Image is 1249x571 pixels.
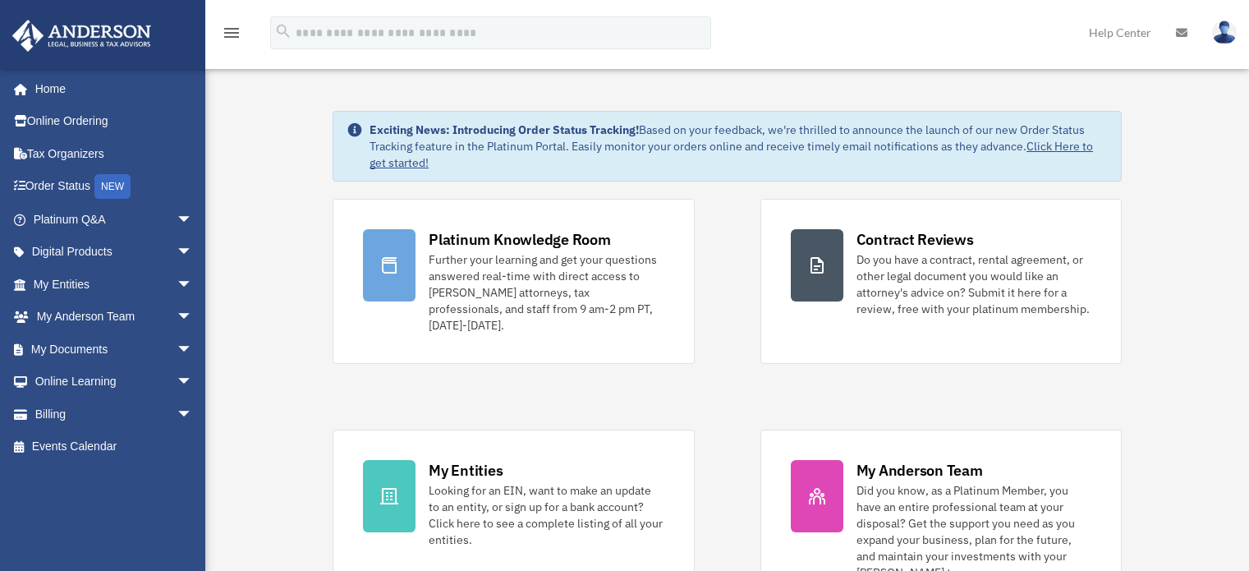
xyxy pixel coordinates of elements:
i: menu [222,23,241,43]
a: Online Ordering [11,105,218,138]
a: Billingarrow_drop_down [11,398,218,431]
a: menu [222,29,241,43]
a: Platinum Q&Aarrow_drop_down [11,203,218,236]
a: Contract Reviews Do you have a contract, rental agreement, or other legal document you would like... [760,199,1122,364]
div: My Anderson Team [856,460,983,481]
img: User Pic [1212,21,1237,44]
span: arrow_drop_down [177,333,209,366]
div: Platinum Knowledge Room [429,229,611,250]
div: Do you have a contract, rental agreement, or other legal document you would like an attorney's ad... [856,251,1091,317]
a: My Documentsarrow_drop_down [11,333,218,366]
span: arrow_drop_down [177,398,209,431]
a: My Entitiesarrow_drop_down [11,268,218,301]
div: Further your learning and get your questions answered real-time with direct access to [PERSON_NAM... [429,251,664,334]
a: Digital Productsarrow_drop_down [11,236,218,269]
a: Platinum Knowledge Room Further your learning and get your questions answered real-time with dire... [333,199,694,364]
span: arrow_drop_down [177,203,209,237]
a: Events Calendar [11,431,218,463]
a: Online Learningarrow_drop_down [11,366,218,398]
a: Order StatusNEW [11,170,218,204]
span: arrow_drop_down [177,268,209,302]
div: NEW [94,174,131,199]
a: Home [11,72,209,105]
div: Based on your feedback, we're thrilled to announce the launch of our new Order Status Tracking fe... [370,122,1108,171]
div: Looking for an EIN, want to make an update to an entity, or sign up for a bank account? Click her... [429,482,664,548]
div: Contract Reviews [856,229,974,250]
i: search [274,22,292,40]
span: arrow_drop_down [177,301,209,334]
img: Anderson Advisors Platinum Portal [7,20,156,52]
span: arrow_drop_down [177,366,209,399]
div: My Entities [429,460,503,481]
a: My Anderson Teamarrow_drop_down [11,301,218,334]
a: Click Here to get started! [370,139,1093,170]
a: Tax Organizers [11,137,218,170]
span: arrow_drop_down [177,236,209,269]
strong: Exciting News: Introducing Order Status Tracking! [370,122,639,137]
